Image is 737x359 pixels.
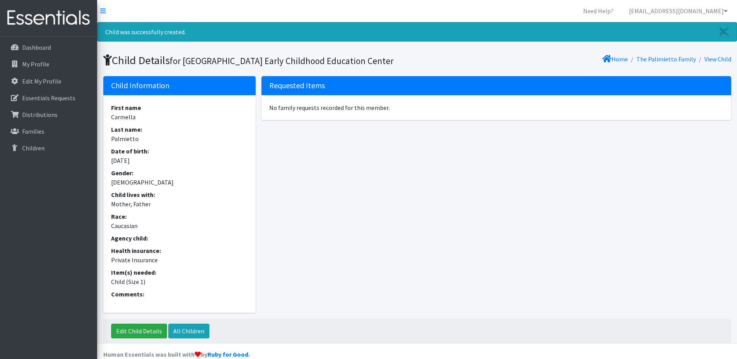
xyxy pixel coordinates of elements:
[3,90,94,106] a: Essentials Requests
[111,234,248,243] dt: Agency child:
[207,350,248,358] a: Ruby for Good
[111,178,248,187] dd: [DEMOGRAPHIC_DATA]
[111,125,248,134] dt: Last name:
[3,140,94,156] a: Children
[22,94,75,102] p: Essentials Requests
[103,54,415,67] h1: Child Details
[111,190,248,199] dt: Child lives with:
[22,144,45,152] p: Children
[111,289,248,299] dt: Comments:
[3,107,94,122] a: Distributions
[103,76,256,95] h5: Child Information
[261,76,731,95] h5: Requested Items
[712,23,737,41] a: Close
[111,268,248,277] dt: Item(s) needed:
[3,124,94,139] a: Families
[22,111,57,119] p: Distributions
[111,255,248,265] dd: Private Insurance
[111,324,167,338] a: Edit Child Details
[602,55,628,63] a: Home
[111,156,248,165] dd: [DATE]
[111,103,248,112] dt: First name
[111,246,248,255] dt: Health insurance:
[22,127,44,135] p: Families
[3,5,94,31] img: HumanEssentials
[261,95,731,120] div: No family requests recorded for this member.
[170,55,394,66] small: for [GEOGRAPHIC_DATA] Early Childhood Education Center
[111,212,248,221] dt: Race:
[111,134,248,143] dd: Palmietto
[103,350,250,358] strong: Human Essentials was built with by .
[3,56,94,72] a: My Profile
[636,55,696,63] a: The Palimietto Family
[111,168,248,178] dt: Gender:
[111,112,248,122] dd: Carmella
[111,199,248,209] dd: Mother, Father
[168,324,209,338] a: All Children
[111,146,248,156] dt: Date of birth:
[3,73,94,89] a: Edit My Profile
[577,3,620,19] a: Need Help?
[3,40,94,55] a: Dashboard
[22,60,49,68] p: My Profile
[22,44,51,51] p: Dashboard
[623,3,734,19] a: [EMAIL_ADDRESS][DOMAIN_NAME]
[22,77,61,85] p: Edit My Profile
[704,55,731,63] a: View Child
[111,221,248,230] dd: Caucasian
[111,277,248,286] dd: Child (Size 1)
[97,22,737,42] div: Child was successfully created.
